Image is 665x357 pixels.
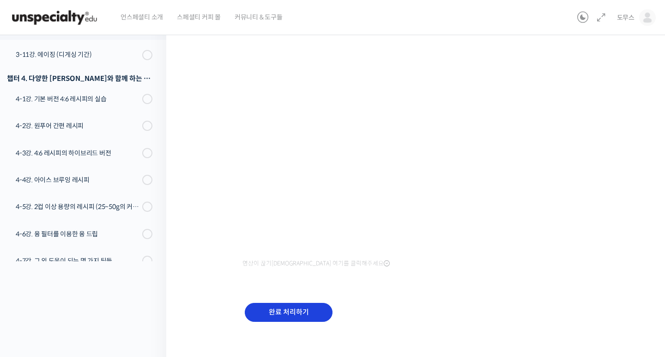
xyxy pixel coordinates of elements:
span: 홈 [29,294,35,302]
div: 4-6강. 융 필터를 이용한 융 드립 [16,229,139,239]
div: 4-5강. 2컵 이상 용량의 레시피 (25~50g의 커피) [16,202,139,212]
div: 4-3강. 4:6 레시피의 하이브리드 버전 [16,148,139,158]
a: 홈 [3,280,61,303]
a: 대화 [61,280,119,303]
span: 설정 [143,294,154,302]
div: 3-11강. 에이징 (디게싱 기간) [16,49,139,60]
div: 4-4강. 아이스 브루잉 레시피 [16,175,139,185]
span: 영상이 끊기[DEMOGRAPHIC_DATA] 여기를 클릭해주세요 [242,260,390,267]
div: 4-2강. 원푸어 간편 레시피 [16,121,139,131]
div: 4-7강. 그 외 도움이 되는 몇 가지 팁들 [16,256,139,266]
a: 설정 [119,280,177,303]
span: 도무스 [617,13,635,22]
div: 4-1강. 기본 버전 4:6 레시피의 실습 [16,94,139,104]
div: 챕터 4. 다양한 [PERSON_NAME]와 함께 하는 실전 브루잉 [7,72,152,85]
span: 대화 [85,295,96,302]
input: 완료 처리하기 [245,303,332,322]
